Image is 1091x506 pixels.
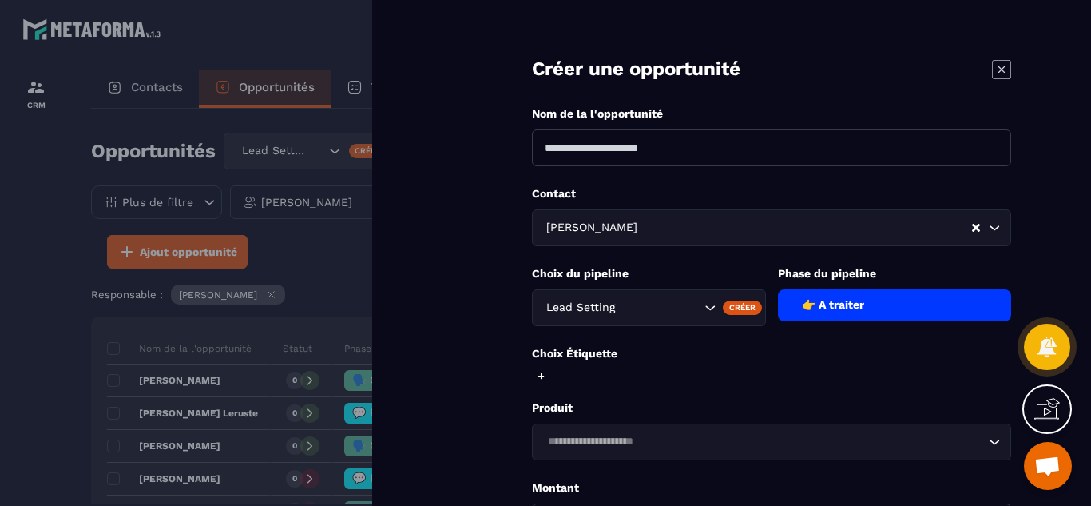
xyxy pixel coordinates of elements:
[542,433,985,451] input: Search for option
[532,56,740,82] p: Créer une opportunité
[532,400,1011,416] p: Produit
[532,266,766,281] p: Choix du pipeline
[532,480,1011,496] p: Montant
[1024,442,1072,490] div: Ouvrir le chat
[972,222,980,234] button: Clear Selected
[723,301,762,315] div: Créer
[532,106,1011,122] p: Nom de la l'opportunité
[532,346,1011,361] p: Choix Étiquette
[532,289,766,326] div: Search for option
[618,299,700,317] input: Search for option
[542,299,618,317] span: Lead Setting
[542,219,641,237] span: [PERSON_NAME]
[778,266,1012,281] p: Phase du pipeline
[641,219,970,237] input: Search for option
[532,209,1011,246] div: Search for option
[532,186,1011,201] p: Contact
[532,424,1011,460] div: Search for option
